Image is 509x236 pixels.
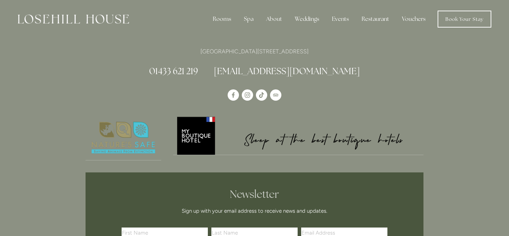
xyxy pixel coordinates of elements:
[256,89,267,101] a: TikTok
[173,116,424,155] img: My Boutique Hotel - Logo
[438,11,491,28] a: Book Your Stay
[270,89,281,101] a: TripAdvisor
[207,12,237,26] div: Rooms
[242,89,253,101] a: Instagram
[86,116,161,160] img: Nature's Safe - Logo
[326,12,355,26] div: Events
[238,12,259,26] div: Spa
[228,89,239,101] a: Losehill House Hotel & Spa
[149,65,198,77] a: 01433 621 219
[261,12,288,26] div: About
[356,12,395,26] div: Restaurant
[396,12,431,26] a: Vouchers
[124,188,385,201] h2: Newsletter
[214,65,360,77] a: [EMAIL_ADDRESS][DOMAIN_NAME]
[289,12,325,26] div: Weddings
[18,14,129,24] img: Losehill House
[124,207,385,215] p: Sign up with your email address to receive news and updates.
[86,47,423,56] p: [GEOGRAPHIC_DATA][STREET_ADDRESS]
